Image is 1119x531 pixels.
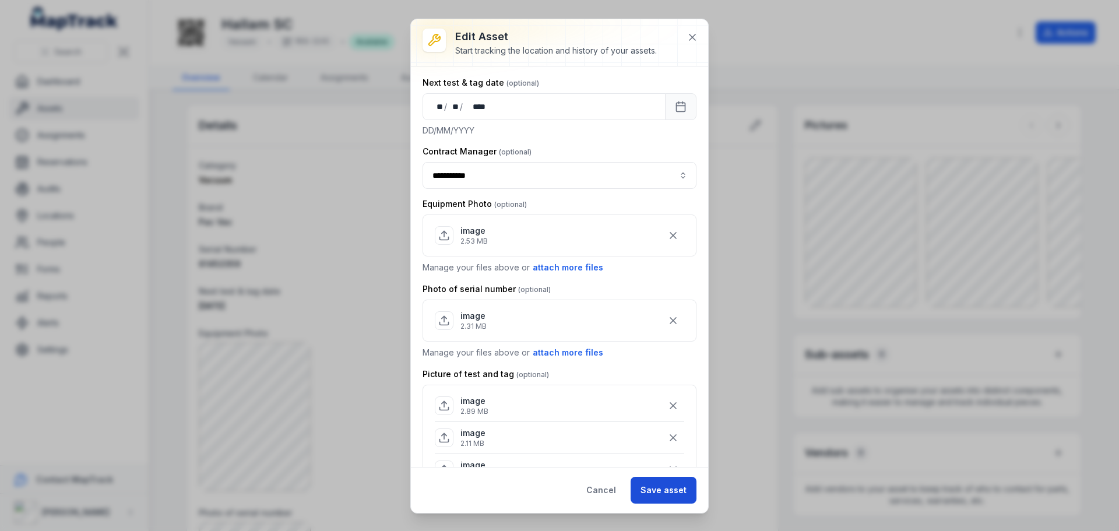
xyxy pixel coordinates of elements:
p: 2.89 MB [460,407,488,416]
p: Manage your files above or [423,261,696,274]
div: / [460,101,464,112]
label: Contract Manager [423,146,532,157]
h3: Edit asset [455,29,657,45]
label: Equipment Photo [423,198,527,210]
input: asset-edit:cf[3efdffd9-f055-49d9-9a65-0e9f08d77abc]-label [423,162,696,189]
button: attach more files [532,261,604,274]
label: Next test & tag date [423,77,539,89]
p: image [460,427,485,439]
p: 2.53 MB [460,237,488,246]
div: month, [448,101,460,112]
p: image [460,225,488,237]
div: day, [432,101,444,112]
button: Calendar [665,93,696,120]
button: Save asset [631,477,696,504]
button: Cancel [576,477,626,504]
p: image [460,459,485,471]
p: image [460,310,487,322]
p: Manage your files above or [423,346,696,359]
button: attach more files [532,346,604,359]
label: Photo of serial number [423,283,551,295]
div: year, [464,101,486,112]
div: Start tracking the location and history of your assets. [455,45,657,57]
p: 2.11 MB [460,439,485,448]
p: image [460,395,488,407]
p: DD/MM/YYYY [423,125,696,136]
label: Picture of test and tag [423,368,549,380]
p: 2.31 MB [460,322,487,331]
div: / [444,101,448,112]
